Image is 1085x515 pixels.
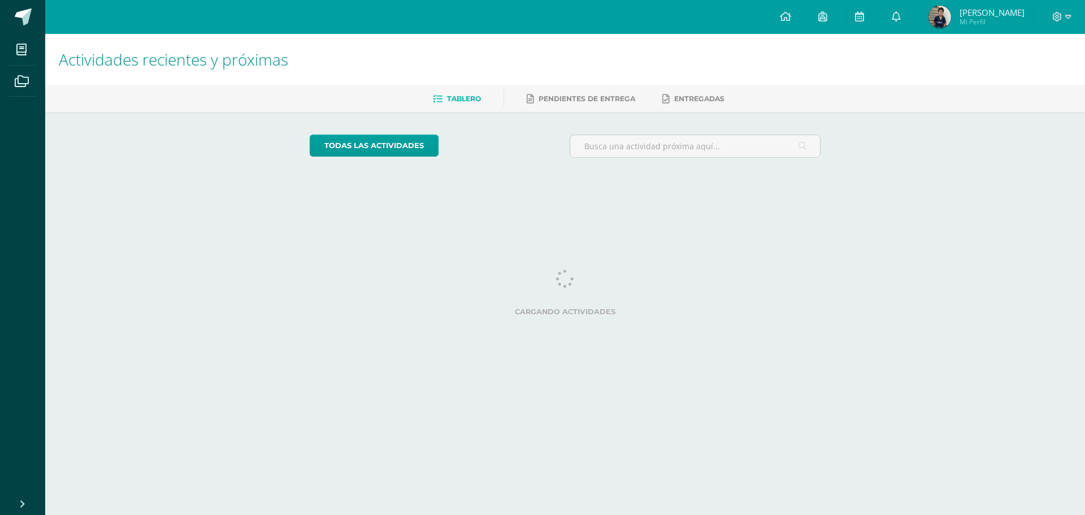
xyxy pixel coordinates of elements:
span: Actividades recientes y próximas [59,49,288,70]
img: 1535c0312ae203c30d44d59aa01203f9.png [928,6,951,28]
label: Cargando actividades [310,308,821,316]
span: Tablero [447,94,481,103]
a: Tablero [433,90,481,108]
span: [PERSON_NAME] [960,7,1025,18]
a: Pendientes de entrega [527,90,635,108]
input: Busca una actividad próxima aquí... [570,135,821,157]
a: Entregadas [662,90,724,108]
span: Mi Perfil [960,17,1025,27]
a: todas las Actividades [310,135,439,157]
span: Entregadas [674,94,724,103]
span: Pendientes de entrega [539,94,635,103]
